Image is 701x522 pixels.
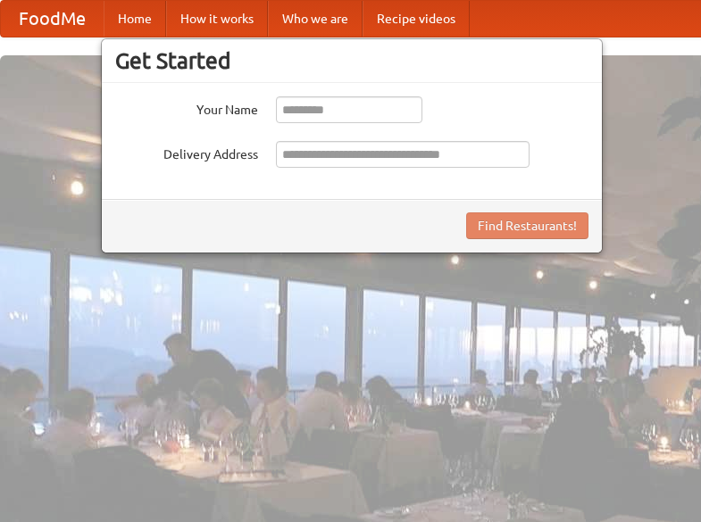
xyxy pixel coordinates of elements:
[268,1,363,37] a: Who we are
[104,1,166,37] a: Home
[1,1,104,37] a: FoodMe
[115,47,588,74] h3: Get Started
[166,1,268,37] a: How it works
[115,96,258,119] label: Your Name
[466,212,588,239] button: Find Restaurants!
[363,1,470,37] a: Recipe videos
[115,141,258,163] label: Delivery Address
